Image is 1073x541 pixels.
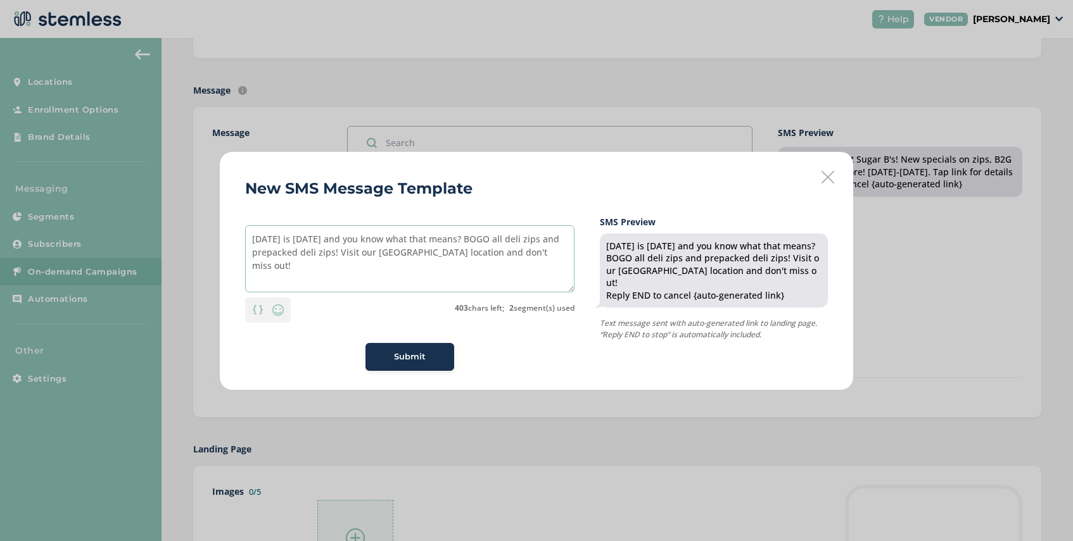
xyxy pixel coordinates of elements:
img: icon-smiley-d6edb5a7.svg [270,302,286,318]
p: Text message sent with auto-generated link to landing page. “Reply END to stop” is automatically ... [600,318,828,340]
h2: New SMS Message Template [245,177,473,200]
label: segment(s) used [509,302,575,314]
label: chars left; [455,302,504,314]
span: Submit [394,351,426,363]
img: icon-brackets-fa390dc5.svg [253,305,263,314]
strong: 2 [509,302,514,313]
label: SMS Preview [600,215,828,228]
div: [DATE] is [DATE] and you know what that means? BOGO all deli zips and prepacked deli zips! Visit ... [606,240,822,302]
strong: 403 [455,302,468,313]
button: Submit [365,343,454,371]
iframe: Chat Widget [1010,480,1073,541]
